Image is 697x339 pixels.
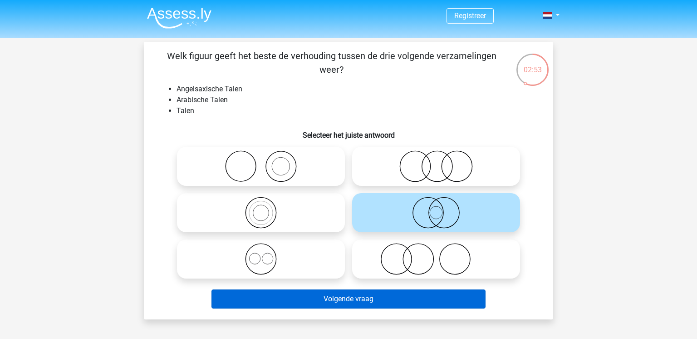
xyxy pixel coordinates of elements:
[158,49,505,76] p: Welk figuur geeft het beste de verhouding tussen de drie volgende verzamelingen weer?
[177,84,539,95] li: Angelsaxische Talen
[454,11,486,20] a: Registreer
[158,124,539,140] h6: Selecteer het juiste antwoord
[177,95,539,105] li: Arabische Talen
[147,7,211,29] img: Assessly
[211,289,486,309] button: Volgende vraag
[515,53,550,75] div: 02:53
[177,105,539,116] li: Talen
